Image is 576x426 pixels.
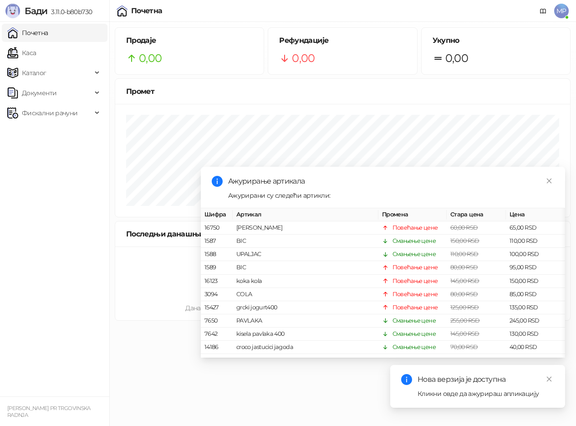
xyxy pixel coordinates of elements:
td: grcki jogurt400 [233,301,378,314]
a: Почетна [7,24,48,42]
div: Последњи данашњи рачуни [126,228,247,240]
span: 80,00 RSD [450,291,478,298]
span: Каталог [22,64,46,82]
span: 3.11.0-b80b730 [47,8,92,16]
td: croco jastucici jagoda [233,341,378,354]
div: Данас нема издатих рачуна [130,303,326,313]
td: COLA [233,288,378,301]
span: Бади [25,5,47,16]
td: 40,00 RSD [506,341,565,354]
th: Артикал [233,208,378,221]
td: 3094 [201,288,233,301]
td: 110,00 RSD [506,235,565,248]
span: close [546,178,552,184]
div: Повећање цене [392,303,438,312]
td: koka kola [233,275,378,288]
td: [PERSON_NAME] [233,221,378,235]
span: 70,00 RSD [450,344,478,350]
span: Фискални рачуни [22,104,77,122]
span: 0,00 [292,50,315,67]
img: Logo [5,4,20,18]
td: 1587 [201,235,233,248]
span: info-circle [212,176,223,187]
div: Ажурирање артикала [228,176,554,187]
td: 65,00 RSD [506,221,565,235]
td: 95,00 RSD [506,261,565,274]
small: [PERSON_NAME] PR TRGOVINSKA RADNJA [7,405,91,418]
td: 245,00 RSD [506,314,565,328]
div: Повећање цене [392,277,438,286]
span: 80,00 RSD [450,264,478,271]
span: 110,00 RSD [450,251,479,257]
td: 130,00 RSD [506,328,565,341]
h5: Продаје [126,35,253,46]
div: Смањење цене [392,316,436,325]
div: Почетна [131,7,163,15]
td: 100,00 RSD [506,248,565,261]
td: 16123 [201,275,233,288]
a: Close [544,176,554,186]
div: Промет [126,86,559,97]
span: info-circle [401,374,412,385]
span: 125,00 RSD [450,304,479,311]
th: Шифра [201,208,233,221]
span: 0,00 [139,50,162,67]
span: 0,00 [445,50,468,67]
a: Документација [536,4,551,18]
div: Кликни овде да ажурираш апликацију [418,389,554,399]
span: 150,00 RSD [450,237,479,244]
a: Каса [7,44,36,62]
span: 255,00 RSD [450,317,480,324]
span: 260,00 RSD [450,357,481,364]
span: 145,00 RSD [450,330,479,337]
div: Смањење цене [392,236,436,246]
span: 145,00 RSD [450,277,479,284]
div: Смањење цене [392,250,436,259]
h5: Укупно [433,35,559,46]
td: SILJA [233,354,378,367]
span: MP [554,4,569,18]
div: Нова верзија је доступна [418,374,554,385]
td: BIC [233,261,378,274]
th: Промена [378,208,447,221]
td: kisela pavlaka 400 [233,328,378,341]
td: 15427 [201,301,233,314]
div: Повећање цене [392,263,438,272]
h5: Рефундације [279,35,406,46]
td: 85,00 RSD [506,288,565,301]
span: Документи [22,84,56,102]
td: 14186 [201,341,233,354]
td: UPALJAC [233,248,378,261]
td: BIC [233,235,378,248]
div: Смањење цене [392,329,436,339]
td: 7650 [201,314,233,328]
td: 7642 [201,328,233,341]
div: Смањење цене [392,356,436,365]
th: Стара цена [447,208,506,221]
td: 135,00 RSD [506,301,565,314]
td: PAVLAKA [233,314,378,328]
td: 190,00 RSD [506,354,565,367]
span: close [546,376,552,382]
td: 150,00 RSD [506,275,565,288]
div: Ажурирани су следећи артикли: [228,190,554,200]
span: 60,00 RSD [450,224,478,231]
div: Смањење цене [392,343,436,352]
td: 26 [201,354,233,367]
a: Close [544,374,554,384]
td: 1588 [201,248,233,261]
td: 16750 [201,221,233,235]
td: 1589 [201,261,233,274]
div: Повећање цене [392,290,438,299]
div: Повећање цене [392,223,438,232]
th: Цена [506,208,565,221]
